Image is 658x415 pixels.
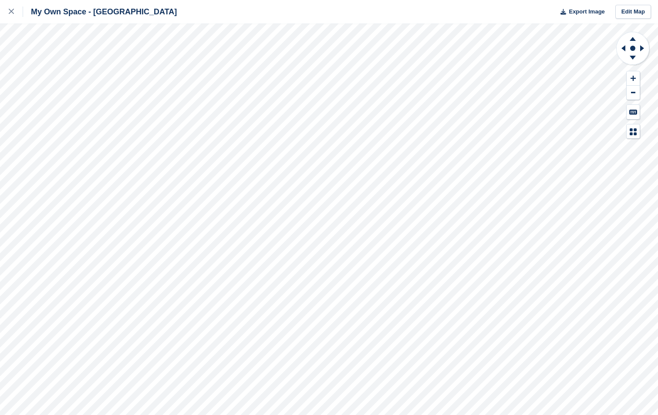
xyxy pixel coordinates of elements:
[627,86,640,100] button: Zoom Out
[555,5,605,19] button: Export Image
[615,5,651,19] a: Edit Map
[627,105,640,119] button: Keyboard Shortcuts
[627,71,640,86] button: Zoom In
[627,124,640,139] button: Map Legend
[23,7,177,17] div: My Own Space - [GEOGRAPHIC_DATA]
[569,7,604,16] span: Export Image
